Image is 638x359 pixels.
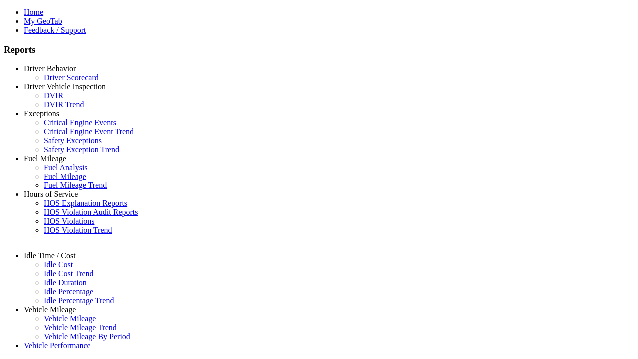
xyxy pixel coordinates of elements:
a: HOS Violations [44,217,94,225]
a: Safety Exceptions [44,136,102,145]
a: Idle Percentage Trend [44,296,114,305]
a: Vehicle Mileage Trend [44,323,117,332]
a: HOS Violation Trend [44,226,112,234]
a: Driver Scorecard [44,73,99,82]
a: Fuel Mileage Trend [44,181,107,189]
a: HOS Violation Audit Reports [44,208,138,216]
a: Driver Behavior [24,64,76,73]
a: Hours of Service [24,190,78,198]
a: Home [24,8,43,16]
a: Exceptions [24,109,59,118]
a: My GeoTab [24,17,62,25]
a: Critical Engine Events [44,118,116,127]
a: Vehicle Mileage [24,305,76,314]
a: Vehicle Mileage [44,314,96,323]
a: Feedback / Support [24,26,86,34]
h3: Reports [4,44,634,55]
a: Idle Cost Trend [44,269,94,278]
a: Critical Engine Event Trend [44,127,134,136]
a: Idle Percentage [44,287,93,296]
a: DVIR Trend [44,100,84,109]
a: Idle Cost [44,260,73,269]
a: Safety Exception Trend [44,145,119,154]
a: Fuel Analysis [44,163,88,172]
a: Idle Duration [44,278,87,287]
a: Vehicle Performance [24,341,91,350]
a: Fuel Mileage [44,172,86,180]
a: Driver Vehicle Inspection [24,82,106,91]
a: Idle Time / Cost [24,251,76,260]
a: HOS Explanation Reports [44,199,127,207]
a: Vehicle Mileage By Period [44,332,130,341]
a: Fuel Mileage [24,154,66,163]
a: DVIR [44,91,63,100]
